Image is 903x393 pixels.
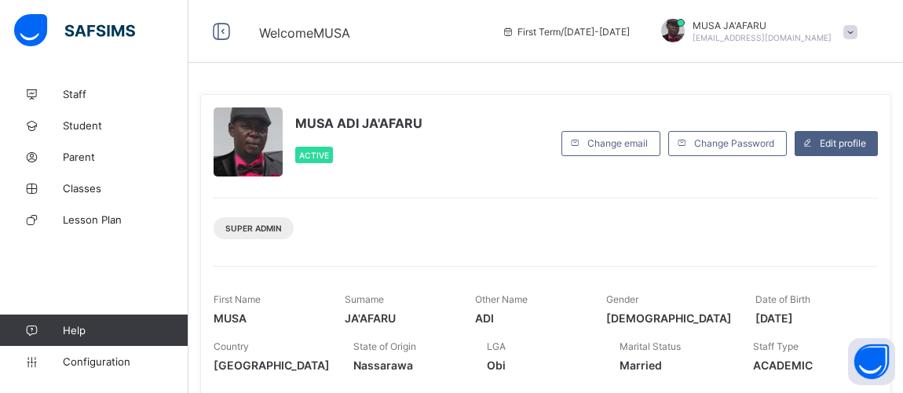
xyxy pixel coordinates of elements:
[63,355,188,368] span: Configuration
[345,293,384,305] span: Surname
[63,119,188,132] span: Student
[353,340,416,352] span: State of Origin
[353,358,463,372] span: Nassarawa
[694,137,774,149] span: Change Password
[502,26,630,38] span: session/term information
[753,358,863,372] span: ACADEMIC
[225,224,282,233] span: Super Admin
[63,88,188,100] span: Staff
[587,137,648,149] span: Change email
[259,25,350,41] span: Welcome MUSA
[487,358,597,372] span: Obi
[214,293,261,305] span: First Name
[14,14,135,47] img: safsims
[299,151,329,160] span: Active
[755,311,863,325] span: [DATE]
[820,137,866,149] span: Edit profile
[63,213,188,226] span: Lesson Plan
[755,293,810,305] span: Date of Birth
[606,293,638,305] span: Gender
[475,293,528,305] span: Other Name
[848,338,895,385] button: Open asap
[214,358,330,372] span: [GEOGRAPHIC_DATA]
[475,311,583,325] span: ADI
[63,151,188,163] span: Parent
[214,340,249,352] span: Country
[753,340,799,352] span: Staff Type
[487,340,506,352] span: LGA
[63,182,188,195] span: Classes
[63,324,188,337] span: Help
[295,115,422,131] span: MUSA ADI JA'AFARU
[214,311,321,325] span: MUSA
[645,19,865,45] div: MUSAJA'AFARU
[693,20,832,31] span: MUSA JA'AFARU
[693,33,832,42] span: [EMAIL_ADDRESS][DOMAIN_NAME]
[620,358,729,372] span: Married
[606,311,732,325] span: [DEMOGRAPHIC_DATA]
[620,340,681,352] span: Marital Status
[345,311,452,325] span: JA'AFARU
